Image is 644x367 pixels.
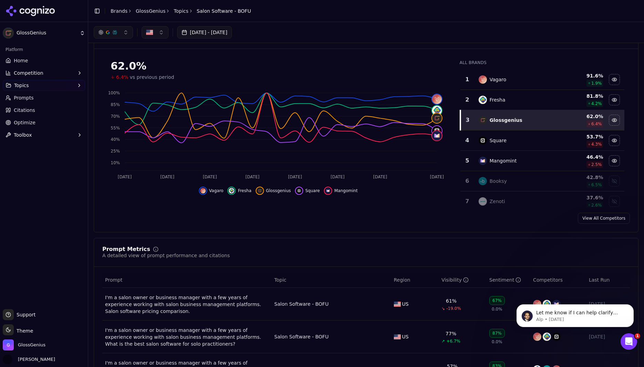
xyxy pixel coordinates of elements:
div: Salon Software - BOFU [274,301,329,307]
div: A detailed view of prompt performance and citations [102,252,230,259]
img: vagaro [200,188,206,193]
span: GlossGenius [17,30,77,36]
iframe: Intercom live chat [621,333,637,350]
img: Lauren Guberman [3,355,12,364]
img: booksy [479,177,487,185]
img: GlossGenius [3,28,14,39]
a: I'm a salon owner or business manager with a few years of experience working with salon business ... [105,294,269,315]
div: Square [490,137,507,144]
div: 37.6 % [561,194,603,201]
tr: 3glossgeniusGlossgenius62.0%6.4%Hide glossgenius data [460,110,624,130]
div: 62.0% [111,60,446,72]
img: glossgenius [432,113,442,123]
tr: 2freshaFresha81.8%4.2%Hide fresha data [460,90,624,110]
img: US [146,29,153,36]
img: fresha [479,96,487,104]
span: US [402,333,409,340]
span: 4.3 % [591,141,602,147]
button: Hide square data [295,187,320,195]
div: 2 [463,96,472,104]
tspan: [DATE] [373,175,387,179]
button: Toolbox [3,129,85,140]
th: Competitors [530,272,586,288]
tspan: [DATE] [160,175,174,179]
tspan: 70% [111,114,120,119]
a: Citations [3,105,85,116]
span: Salon Software - BOFU [197,8,251,14]
tspan: [DATE] [245,175,259,179]
div: Sentiment [489,276,521,283]
div: I'm a salon owner or business manager with a few years of experience working with salon business ... [105,327,269,347]
span: Competition [14,70,43,76]
span: 6.4 % [591,121,602,127]
div: 4 [463,136,472,145]
div: 46.4 % [561,154,603,160]
th: Prompt [102,272,272,288]
span: Glossgenius [266,188,291,193]
tspan: [DATE] [430,175,444,179]
tr: 4squareSquare53.7%4.3%Hide square data [460,130,624,151]
tspan: 55% [111,126,120,130]
button: Hide vagaro data [609,74,620,85]
span: Topic [274,276,286,283]
div: Booksy [490,178,507,185]
img: square [479,136,487,145]
img: mangomint [479,157,487,165]
img: zenoti [479,197,487,206]
tspan: [DATE] [203,175,217,179]
img: mangomint [325,188,331,193]
th: Region [391,272,439,288]
div: Platform [3,44,85,55]
div: 62.0 % [561,113,603,120]
button: Hide mangomint data [609,155,620,166]
div: 7 [463,197,472,206]
span: Prompts [14,94,34,101]
span: Square [305,188,320,193]
a: View All Competitors [578,213,630,224]
span: Fresha [238,188,251,193]
span: Region [394,276,410,283]
tspan: 85% [111,102,120,107]
span: Optimize [14,119,35,126]
span: [PERSON_NAME] [15,356,55,363]
div: All Brands [460,60,624,65]
button: Topics [3,80,85,91]
span: GlossGenius [18,342,45,348]
span: ↘ [441,306,445,311]
img: fresha [432,106,442,115]
span: Toolbox [14,132,32,138]
span: 1.9 % [591,81,602,86]
button: [DATE] - [DATE] [177,26,232,39]
button: Hide mangomint data [324,187,358,195]
span: 0.0% [492,306,502,312]
img: US flag [394,302,401,307]
div: 87% [489,329,505,338]
img: glossgenius [257,188,263,193]
img: vagaro [479,75,487,84]
span: Competitors [533,276,563,283]
button: Show booksy data [609,176,620,187]
span: 2.5 % [591,162,602,167]
tspan: 40% [111,137,120,142]
tspan: 100% [108,91,120,95]
span: Mangomint [334,188,358,193]
a: Topics [174,8,188,14]
a: Brands [111,8,127,14]
iframe: Intercom notifications message [506,290,644,348]
tr: 6booksyBooksy42.8%6.5%Show booksy data [460,171,624,191]
div: 5 [463,157,472,165]
span: Topics [14,82,29,89]
span: Home [14,57,28,64]
a: Salon Software - BOFU [274,333,329,340]
a: Optimize [3,117,85,128]
span: +6.7% [446,338,460,344]
div: 77% [446,330,456,337]
th: Last Run [586,272,630,288]
span: -19.0% [446,306,461,311]
div: Prompt Metrics [102,247,150,252]
img: GlossGenius [3,339,14,350]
